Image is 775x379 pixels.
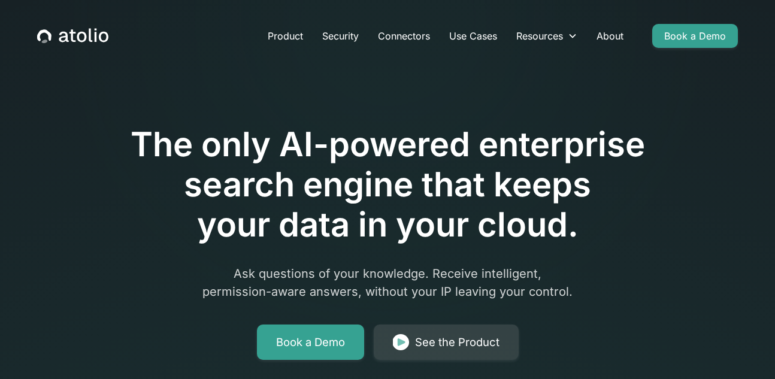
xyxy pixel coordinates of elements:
[507,24,587,48] div: Resources
[368,24,440,48] a: Connectors
[257,325,364,360] a: Book a Demo
[37,28,108,44] a: home
[587,24,633,48] a: About
[415,334,499,351] div: See the Product
[158,265,617,301] p: Ask questions of your knowledge. Receive intelligent, permission-aware answers, without your IP l...
[516,29,563,43] div: Resources
[374,325,519,360] a: See the Product
[313,24,368,48] a: Security
[652,24,738,48] a: Book a Demo
[258,24,313,48] a: Product
[81,125,694,245] h1: The only AI-powered enterprise search engine that keeps your data in your cloud.
[440,24,507,48] a: Use Cases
